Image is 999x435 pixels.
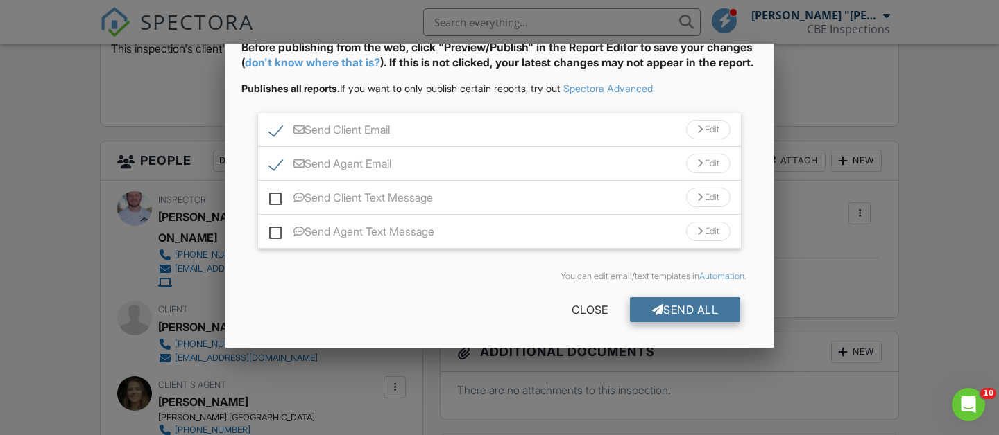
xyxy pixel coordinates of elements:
[686,154,731,173] div: Edit
[269,191,433,208] label: Send Client Text Message
[269,225,434,242] label: Send Agent Text Message
[241,82,561,94] span: If you want to only publish certain reports, try out
[980,388,996,399] span: 10
[952,388,985,421] iframe: Intercom live chat
[241,39,758,82] div: Before publishing from the web, click "Preview/Publish" in the Report Editor to save your changes...
[699,271,744,281] a: Automation
[686,222,731,241] div: Edit
[253,271,746,282] div: You can edit email/text templates in .
[563,82,653,94] a: Spectora Advanced
[686,120,731,139] div: Edit
[269,123,390,141] label: Send Client Email
[630,297,741,322] div: Send All
[549,297,630,322] div: Close
[686,188,731,207] div: Edit
[269,157,391,175] label: Send Agent Email
[241,82,340,94] strong: Publishes all reports.
[245,55,380,69] a: don't know where that is?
